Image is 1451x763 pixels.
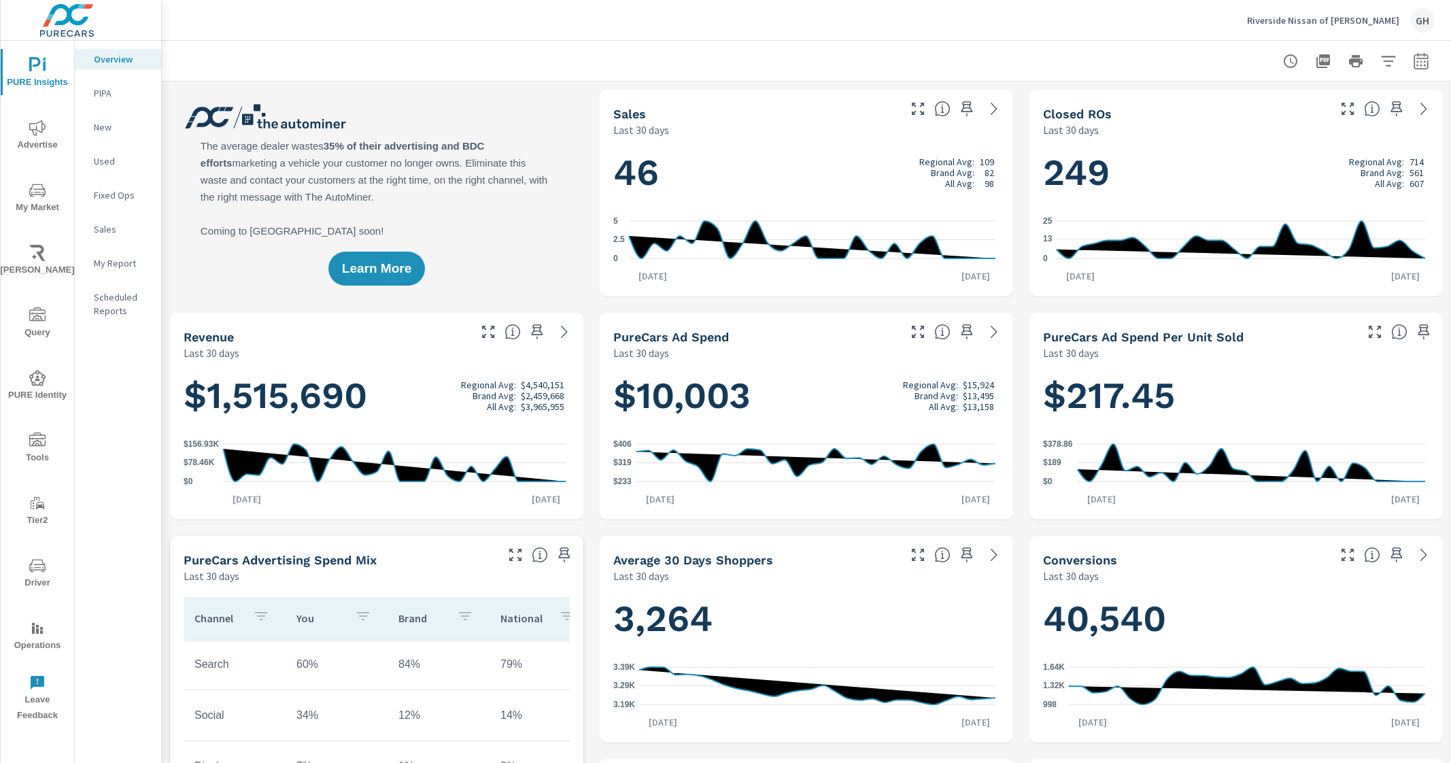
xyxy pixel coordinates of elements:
[342,262,411,275] span: Learn More
[521,401,564,412] p: $3,965,955
[907,544,929,566] button: Make Fullscreen
[184,698,286,732] td: Social
[487,401,516,412] p: All Avg:
[75,117,161,137] div: New
[983,98,1005,120] a: See more details in report
[5,558,70,591] span: Driver
[388,647,490,681] td: 84%
[613,373,1000,419] h1: $10,003
[75,287,161,321] div: Scheduled Reports
[1410,8,1435,33] div: GH
[1078,492,1125,506] p: [DATE]
[1043,150,1429,196] h1: 249
[223,492,271,506] p: [DATE]
[952,715,1000,729] p: [DATE]
[1407,48,1435,75] button: Select Date Range
[477,321,499,343] button: Make Fullscreen
[184,330,234,344] h5: Revenue
[1364,547,1380,563] span: The number of dealer-specified goals completed by a visitor. [Source: This data is provided by th...
[75,49,161,69] div: Overview
[931,167,974,178] p: Brand Avg:
[934,547,951,563] span: A rolling 30 day total of daily Shoppers on the dealership website, averaged over the selected da...
[613,107,646,121] h5: Sales
[963,401,994,412] p: $13,158
[1043,553,1117,567] h5: Conversions
[1349,156,1404,167] p: Regional Avg:
[1361,167,1404,178] p: Brand Avg:
[963,390,994,401] p: $13,495
[1043,216,1053,226] text: 25
[1410,167,1424,178] p: 561
[94,154,150,168] p: Used
[398,611,446,625] p: Brand
[75,83,161,103] div: PIPA
[328,252,425,286] button: Learn More
[1375,178,1404,189] p: All Avg:
[505,544,526,566] button: Make Fullscreen
[613,681,635,690] text: 3.29K
[1043,477,1053,486] text: $0
[907,321,929,343] button: Make Fullscreen
[613,330,729,344] h5: PureCars Ad Spend
[5,370,70,403] span: PURE Identity
[532,547,548,563] span: This table looks at how you compare to the amount of budget you spend per channel as opposed to y...
[639,715,687,729] p: [DATE]
[1043,122,1099,138] p: Last 30 days
[613,477,632,486] text: $233
[5,182,70,216] span: My Market
[613,439,632,449] text: $406
[1043,458,1061,468] text: $189
[1410,178,1424,189] p: 607
[1043,254,1048,263] text: 0
[613,254,618,263] text: 0
[553,321,575,343] a: See more details in report
[915,390,958,401] p: Brand Avg:
[1386,544,1407,566] span: Save this to your personalized report
[184,458,215,468] text: $78.46K
[184,568,239,584] p: Last 30 days
[505,324,521,340] span: Total sales revenue over the selected date range. [Source: This data is sourced from the dealer’s...
[613,596,1000,642] h1: 3,264
[184,439,219,449] text: $156.93K
[613,216,618,226] text: 5
[94,188,150,202] p: Fixed Ops
[500,611,548,625] p: National
[461,379,516,390] p: Regional Avg:
[1310,48,1337,75] button: "Export Report to PDF"
[1247,14,1399,27] p: Riverside Nissan of [PERSON_NAME]
[5,245,70,278] span: [PERSON_NAME]
[522,492,570,506] p: [DATE]
[184,345,239,361] p: Last 30 days
[75,219,161,239] div: Sales
[473,390,516,401] p: Brand Avg:
[1382,492,1429,506] p: [DATE]
[983,321,1005,343] a: See more details in report
[983,544,1005,566] a: See more details in report
[1,41,74,729] div: nav menu
[5,120,70,153] span: Advertise
[1382,715,1429,729] p: [DATE]
[945,178,974,189] p: All Avg:
[956,544,978,566] span: Save this to your personalized report
[629,269,677,283] p: [DATE]
[94,222,150,236] p: Sales
[613,568,669,584] p: Last 30 days
[75,151,161,171] div: Used
[1382,269,1429,283] p: [DATE]
[934,324,951,340] span: Total cost of media for all PureCars channels for the selected dealership group over the selected...
[388,698,490,732] td: 12%
[1337,544,1359,566] button: Make Fullscreen
[1043,234,1053,243] text: 13
[1364,321,1386,343] button: Make Fullscreen
[985,178,994,189] p: 98
[94,120,150,134] p: New
[1043,681,1065,690] text: 1.32K
[952,269,1000,283] p: [DATE]
[1043,596,1429,642] h1: 40,540
[521,390,564,401] p: $2,459,668
[1337,98,1359,120] button: Make Fullscreen
[184,373,570,419] h1: $1,515,690
[94,52,150,66] p: Overview
[956,98,978,120] span: Save this to your personalized report
[184,477,193,486] text: $0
